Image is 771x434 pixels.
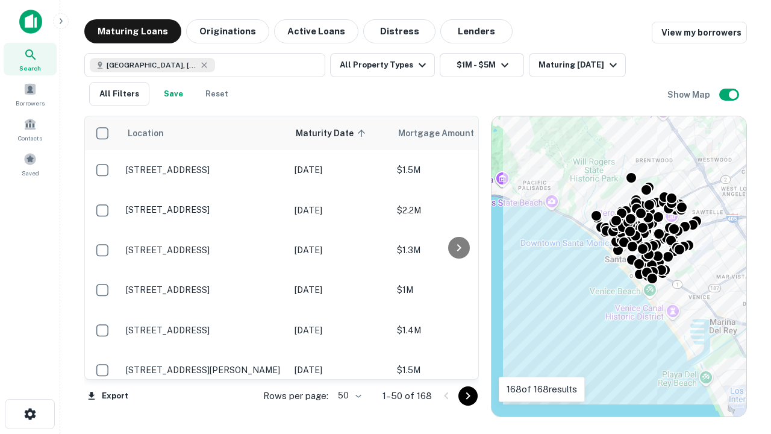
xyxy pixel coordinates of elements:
button: Originations [186,19,269,43]
h6: Show Map [667,88,712,101]
p: [STREET_ADDRESS] [126,204,282,215]
a: Search [4,43,57,75]
button: All Filters [89,82,149,106]
p: [STREET_ADDRESS] [126,165,282,175]
iframe: Chat Widget [711,338,771,395]
button: Maturing [DATE] [529,53,626,77]
span: Contacts [18,133,42,143]
p: Rows per page: [263,389,328,403]
span: Mortgage Amount [398,126,490,140]
button: $1M - $5M [440,53,524,77]
th: Maturity Date [289,116,391,150]
p: $1.5M [397,163,517,177]
p: 1–50 of 168 [382,389,432,403]
p: [DATE] [295,244,385,257]
div: Maturing [DATE] [538,58,620,72]
p: [STREET_ADDRESS] [126,245,282,256]
span: [GEOGRAPHIC_DATA], [GEOGRAPHIC_DATA], [GEOGRAPHIC_DATA] [107,60,197,71]
span: Borrowers [16,98,45,108]
th: Location [120,116,289,150]
button: Maturing Loans [84,19,181,43]
p: $2.2M [397,204,517,217]
span: Saved [22,168,39,178]
p: [DATE] [295,324,385,337]
p: [DATE] [295,163,385,177]
a: Contacts [4,113,57,145]
button: [GEOGRAPHIC_DATA], [GEOGRAPHIC_DATA], [GEOGRAPHIC_DATA] [84,53,325,77]
span: Maturity Date [296,126,369,140]
button: All Property Types [330,53,435,77]
a: Borrowers [4,78,57,110]
p: $1M [397,283,517,297]
a: Saved [4,148,57,180]
span: Location [127,126,164,140]
p: [DATE] [295,204,385,217]
button: Reset [198,82,236,106]
button: Save your search to get updates of matches that match your search criteria. [154,82,193,106]
p: $1.4M [397,324,517,337]
div: 0 0 [492,116,746,417]
div: 50 [333,387,363,404]
p: $1.5M [397,363,517,377]
button: Go to next page [458,386,478,406]
p: $1.3M [397,244,517,257]
th: Mortgage Amount [391,116,523,150]
p: [STREET_ADDRESS][PERSON_NAME] [126,365,282,376]
p: [DATE] [295,283,385,297]
p: [STREET_ADDRESS] [126,325,282,336]
button: Distress [363,19,435,43]
p: 168 of 168 results [507,382,577,397]
span: Search [19,63,41,73]
button: Lenders [440,19,513,43]
a: View my borrowers [652,22,747,43]
p: [DATE] [295,363,385,377]
p: [STREET_ADDRESS] [126,285,282,295]
button: Active Loans [274,19,358,43]
button: Export [84,387,131,405]
img: capitalize-icon.png [19,10,42,34]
